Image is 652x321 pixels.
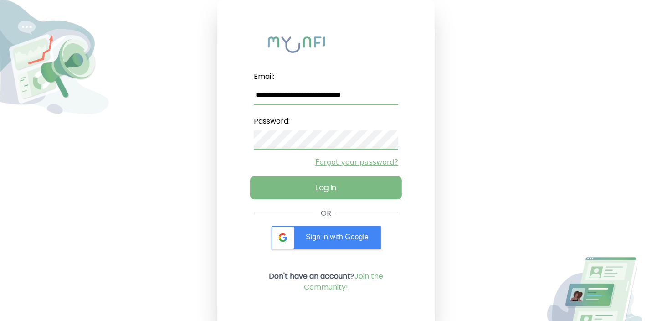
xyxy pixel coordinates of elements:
label: Email: [254,67,398,86]
a: Join the Community! [304,271,383,292]
button: Log in [250,176,402,199]
img: My Influency [268,36,385,53]
div: Sign in with Google [272,226,381,249]
p: Don't have an account? [254,271,398,293]
label: Password: [254,112,398,130]
span: Sign in with Google [306,233,369,241]
div: OR [321,208,331,219]
a: Forgot your password? [254,157,398,168]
